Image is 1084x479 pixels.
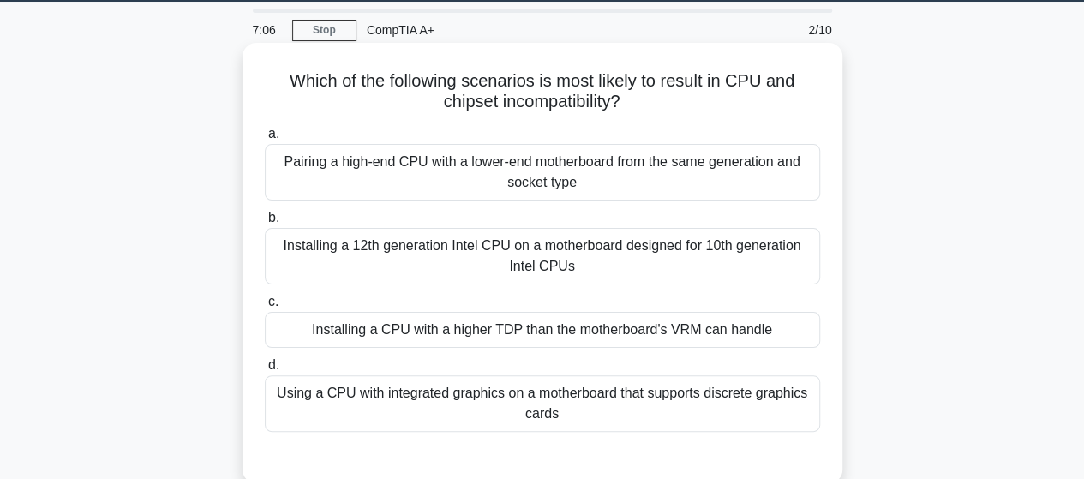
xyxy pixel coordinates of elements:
[265,375,820,432] div: Using a CPU with integrated graphics on a motherboard that supports discrete graphics cards
[268,210,279,225] span: b.
[243,13,292,47] div: 7:06
[268,126,279,141] span: a.
[265,228,820,284] div: Installing a 12th generation Intel CPU on a motherboard designed for 10th generation Intel CPUs
[268,294,278,308] span: c.
[263,70,822,113] h5: Which of the following scenarios is most likely to result in CPU and chipset incompatibility?
[292,20,356,41] a: Stop
[265,144,820,201] div: Pairing a high-end CPU with a lower-end motherboard from the same generation and socket type
[265,312,820,348] div: Installing a CPU with a higher TDP than the motherboard's VRM can handle
[268,357,279,372] span: d.
[742,13,842,47] div: 2/10
[356,13,592,47] div: CompTIA A+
